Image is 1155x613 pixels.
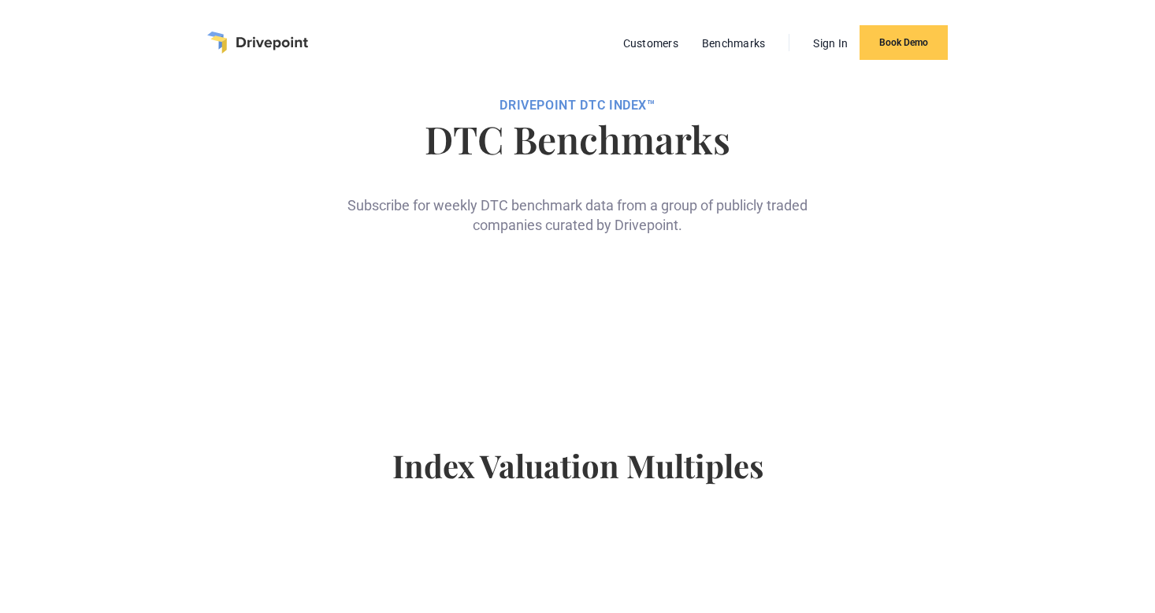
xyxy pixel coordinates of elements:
[860,25,948,60] a: Book Demo
[250,447,905,510] h4: Index Valuation Multiples
[207,32,308,54] a: home
[250,120,905,158] h1: DTC Benchmarks
[250,98,905,113] div: DRIVEPOiNT DTC Index™
[694,33,774,54] a: Benchmarks
[366,260,789,384] iframe: Form 0
[805,33,856,54] a: Sign In
[615,33,686,54] a: Customers
[341,170,814,235] div: Subscribe for weekly DTC benchmark data from a group of publicly traded companies curated by Driv...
